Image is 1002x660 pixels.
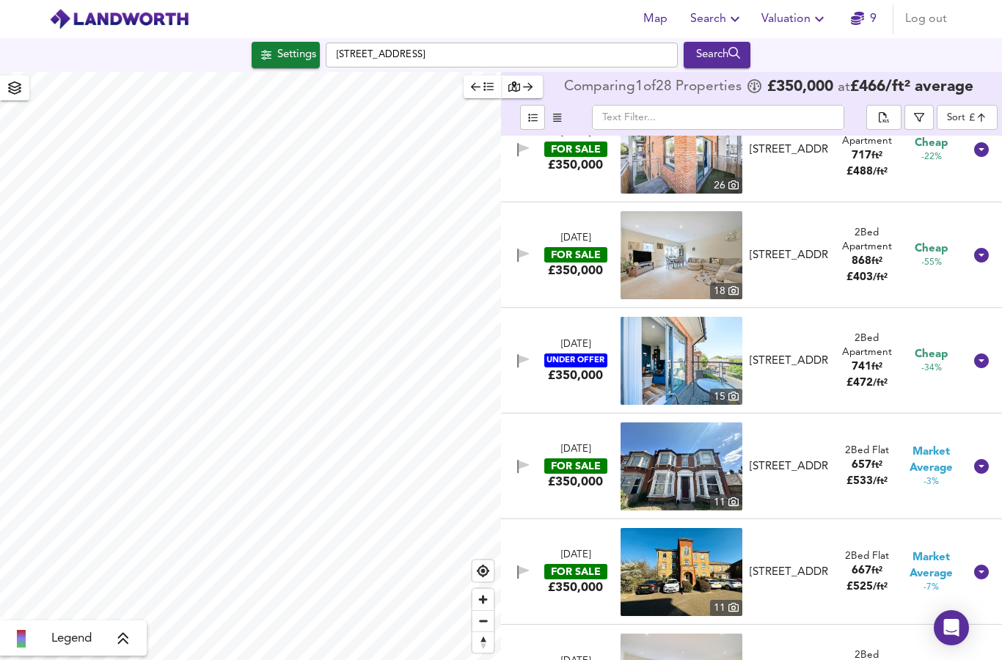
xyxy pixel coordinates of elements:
[846,166,888,177] span: £ 488
[852,565,871,576] span: 667
[544,564,607,579] div: FOR SALE
[621,422,742,510] img: property thumbnail
[501,519,1002,625] div: [DATE]FOR SALE£350,000 property thumbnail 11 [STREET_ADDRESS]2Bed Flat667ft²£525/ft² Market Avera...
[899,444,964,476] span: Market Average
[761,9,828,29] span: Valuation
[866,105,902,130] div: split button
[835,226,899,254] div: 2 Bed Apartment
[921,257,942,269] span: -55%
[973,458,990,475] svg: Show Details
[621,422,742,510] a: property thumbnail 11
[684,42,750,68] div: Run Your Search
[472,610,494,631] button: Zoom out
[472,611,494,631] span: Zoom out
[710,177,742,194] div: 26
[621,211,742,299] a: property thumbnail 18
[973,563,990,581] svg: Show Details
[973,246,990,264] svg: Show Details
[621,528,742,616] a: property thumbnail 11
[845,444,889,458] div: 2 Bed Flat
[899,550,964,582] span: Market Average
[873,378,888,388] span: / ft²
[621,211,742,299] img: property thumbnail
[921,151,942,164] span: -22%
[472,632,494,653] span: Reset bearing to north
[915,136,948,151] span: Cheap
[934,610,969,645] div: Open Intercom Messenger
[501,97,1002,202] div: [DATE]FOR SALE£350,000 property thumbnail 26 [STREET_ADDRESS]2Bed Apartment717ft²£488/ft² Cheap-22%
[871,151,882,161] span: ft²
[561,338,590,352] div: [DATE]
[472,589,494,610] button: Zoom in
[621,106,742,194] img: property thumbnail
[621,317,742,405] a: property thumbnail 15
[548,367,603,384] div: £350,000
[744,142,835,158] div: Oakwood Close, London, SE13 6TL
[564,80,745,95] div: Comparing 1 of 28 Properties
[690,9,744,29] span: Search
[744,565,835,580] div: Stainton Road, Lewisham, London, SE6 1AR
[871,257,882,266] span: ft²
[501,308,1002,414] div: [DATE]UNDER OFFER£350,000 property thumbnail 15 [STREET_ADDRESS]2Bed Apartment741ft²£472/ft² Chea...
[767,80,833,95] span: £ 350,000
[277,45,316,65] div: Settings
[947,111,965,125] div: Sort
[852,256,871,267] span: 868
[871,362,882,372] span: ft²
[899,4,953,34] button: Log out
[905,9,947,29] span: Log out
[871,566,882,576] span: ft²
[252,42,320,68] button: Settings
[544,142,607,157] div: FOR SALE
[873,167,888,177] span: / ft²
[846,272,888,283] span: £ 403
[835,331,899,360] div: 2 Bed Apartment
[326,43,678,67] input: Enter a location...
[850,79,973,95] span: £ 466 / ft² average
[744,248,835,263] div: Desvignes Drive, London, SE13 6PA
[924,582,939,594] span: -7%
[852,362,871,373] span: 741
[750,459,829,474] div: [STREET_ADDRESS]
[49,8,189,30] img: logo
[744,459,835,474] div: Torridon Road, Catford, SE6 1AQ
[921,362,942,375] span: -34%
[915,241,948,257] span: Cheap
[548,263,603,279] div: £350,000
[548,474,603,490] div: £350,000
[561,232,590,246] div: [DATE]
[710,283,742,299] div: 18
[852,150,871,161] span: 717
[710,494,742,510] div: 11
[873,582,888,592] span: / ft²
[621,106,742,194] a: property thumbnail 26
[750,248,829,263] div: [STREET_ADDRESS]
[561,549,590,562] div: [DATE]
[750,142,829,158] div: [STREET_ADDRESS]
[924,476,939,488] span: -3%
[501,414,1002,519] div: [DATE]FOR SALE£350,000 property thumbnail 11 [STREET_ADDRESS]2Bed Flat657ft²£533/ft² Market Avera...
[838,81,850,95] span: at
[871,461,882,470] span: ft²
[846,476,888,487] span: £ 533
[915,347,948,362] span: Cheap
[710,389,742,405] div: 15
[544,458,607,474] div: FOR SALE
[937,105,998,130] div: Sort
[501,202,1002,308] div: [DATE]FOR SALE£350,000 property thumbnail 18 [STREET_ADDRESS]2Bed Apartment868ft²£403/ft² Cheap-55%
[621,528,742,616] img: property thumbnail
[621,317,742,405] img: property thumbnail
[687,45,747,65] div: Search
[710,600,742,616] div: 11
[472,631,494,653] button: Reset bearing to north
[846,582,888,593] span: £ 525
[852,460,871,471] span: 657
[637,9,673,29] span: Map
[845,549,889,563] div: 2 Bed Flat
[561,443,590,457] div: [DATE]
[973,352,990,370] svg: Show Details
[472,560,494,582] button: Find my location
[51,630,92,648] span: Legend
